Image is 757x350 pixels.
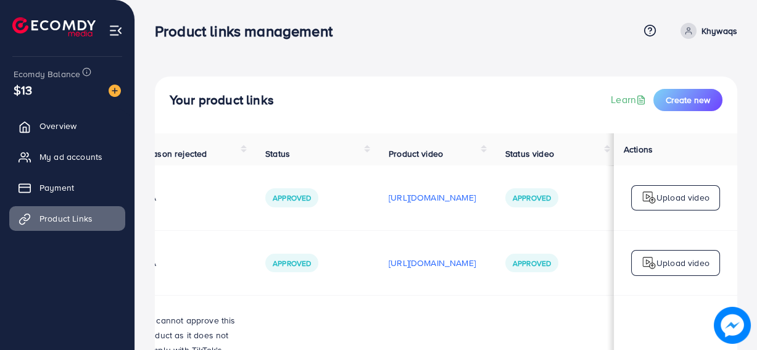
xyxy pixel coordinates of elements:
span: Approved [273,258,311,269]
span: Overview [39,120,77,132]
img: logo [642,256,656,270]
img: image [109,85,121,97]
span: Approved [513,193,551,203]
p: [URL][DOMAIN_NAME] [389,256,476,270]
button: Create new [653,89,722,111]
p: [URL][DOMAIN_NAME] [389,190,476,205]
span: Approved [273,193,311,203]
span: $13 [14,81,32,99]
span: Create new [666,94,710,106]
h3: Product links management [155,22,342,40]
span: Actions [624,143,653,156]
a: Learn [611,93,648,107]
a: Payment [9,175,125,200]
p: Khywaqs [701,23,737,38]
p: Upload video [656,256,709,270]
span: Product video [389,148,443,160]
span: Status [265,148,290,160]
img: logo [642,190,656,205]
img: image [714,307,751,344]
p: Upload video [656,190,709,205]
span: My ad accounts [39,151,102,163]
h4: Your product links [170,93,274,108]
span: Ecomdy Balance [14,68,80,80]
img: menu [109,23,123,38]
a: My ad accounts [9,144,125,169]
img: logo [12,17,96,36]
a: Khywaqs [676,23,737,39]
span: Approved [513,258,551,269]
span: Product Links [39,212,93,225]
span: Status video [505,148,554,160]
a: Product Links [9,206,125,231]
span: Payment [39,181,74,194]
span: Reason rejected [142,148,207,160]
a: Overview [9,114,125,138]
